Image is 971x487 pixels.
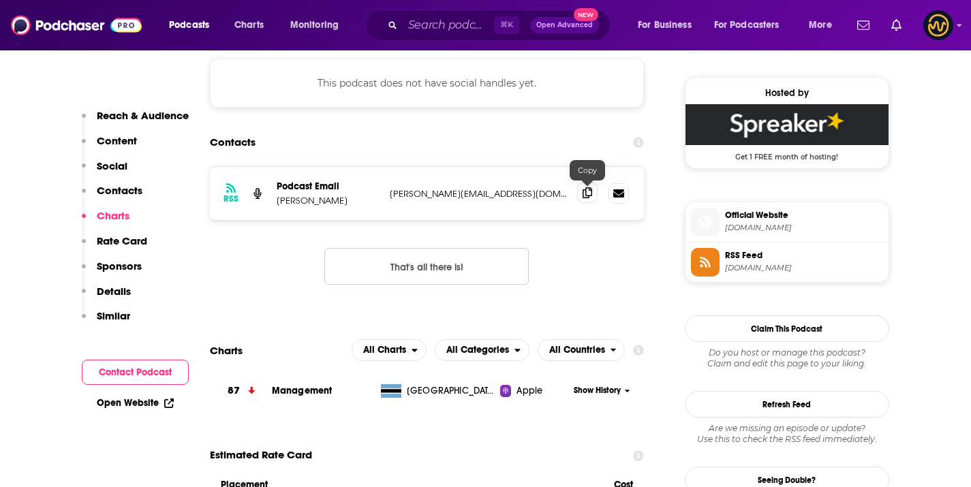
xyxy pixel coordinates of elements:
h2: Categories [435,339,529,361]
a: Spreaker Deal: Get 1 FREE month of hosting! [685,104,889,160]
img: Podchaser - Follow, Share and Rate Podcasts [11,12,142,38]
button: Contacts [82,184,142,209]
button: Reach & Audience [82,109,189,134]
p: Similar [97,309,130,322]
a: Management [272,385,333,396]
span: For Business [638,16,692,35]
span: All Charts [363,345,406,355]
div: This podcast does not have social handles yet. [210,59,645,108]
input: Search podcasts, credits, & more... [403,14,494,36]
div: Copy [570,160,605,180]
span: spreaker.com [725,223,883,233]
a: Open Website [97,397,174,409]
span: Monitoring [290,16,339,35]
button: open menu [352,339,427,361]
h2: Charts [210,344,243,357]
a: RSS Feed[DOMAIN_NAME] [691,248,883,277]
span: Charts [234,16,264,35]
button: open menu [281,14,356,36]
a: Show notifications dropdown [886,14,907,37]
p: Rate Card [97,234,147,247]
div: Are we missing an episode or update? Use this to check the RSS feed immediately. [685,423,889,445]
button: Details [82,285,131,310]
button: Refresh Feed [685,391,889,418]
button: Social [82,159,127,185]
h3: 87 [228,383,240,398]
button: Claim This Podcast [685,315,889,342]
h3: RSS [224,193,238,204]
button: Show History [569,385,634,396]
h2: Contacts [210,129,256,155]
span: spreaker.com [725,263,883,273]
p: Reach & Audience [97,109,189,122]
button: open menu [159,14,227,36]
p: Content [97,134,137,147]
button: Sponsors [82,260,142,285]
button: open menu [799,14,849,36]
span: Official Website [725,209,883,221]
button: open menu [538,339,626,361]
button: Charts [82,209,129,234]
span: More [809,16,832,35]
div: Search podcasts, credits, & more... [378,10,623,41]
span: For Podcasters [714,16,780,35]
span: Do you host or manage this podcast? [685,347,889,358]
p: Contacts [97,184,142,197]
a: 87 [210,372,272,409]
p: Podcast Email [277,180,379,192]
a: Show notifications dropdown [852,14,875,37]
button: Open AdvancedNew [530,17,599,33]
img: Spreaker Deal: Get 1 FREE month of hosting! [685,104,889,145]
button: Rate Card [82,234,147,260]
p: [PERSON_NAME] [277,195,379,206]
h2: Platforms [352,339,427,361]
span: Estimated Rate Card [210,442,312,468]
span: All Countries [549,345,605,355]
span: RSS Feed [725,249,883,262]
span: Show History [574,385,621,396]
button: open menu [435,339,529,361]
button: Nothing here. [324,248,529,285]
div: Claim and edit this page to your liking. [685,347,889,369]
button: Show profile menu [923,10,953,40]
span: Open Advanced [536,22,593,29]
img: User Profile [923,10,953,40]
a: [GEOGRAPHIC_DATA] [375,384,500,398]
span: Apple [517,384,542,398]
button: Contact Podcast [82,360,189,385]
p: Sponsors [97,260,142,272]
span: ⌘ K [494,16,519,34]
button: Similar [82,309,130,334]
div: Hosted by [685,87,889,99]
span: All Categories [446,345,509,355]
p: [PERSON_NAME][EMAIL_ADDRESS][DOMAIN_NAME] [390,188,567,200]
button: open menu [628,14,709,36]
span: Botswana [407,384,495,398]
button: Content [82,134,137,159]
a: Official Website[DOMAIN_NAME] [691,208,883,236]
a: Apple [500,384,569,398]
span: Podcasts [169,16,209,35]
p: Charts [97,209,129,222]
a: Charts [226,14,272,36]
button: open menu [705,14,799,36]
span: Logged in as LowerStreet [923,10,953,40]
span: Get 1 FREE month of hosting! [685,145,889,161]
p: Details [97,285,131,298]
p: Social [97,159,127,172]
span: New [574,8,598,21]
h2: Countries [538,339,626,361]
